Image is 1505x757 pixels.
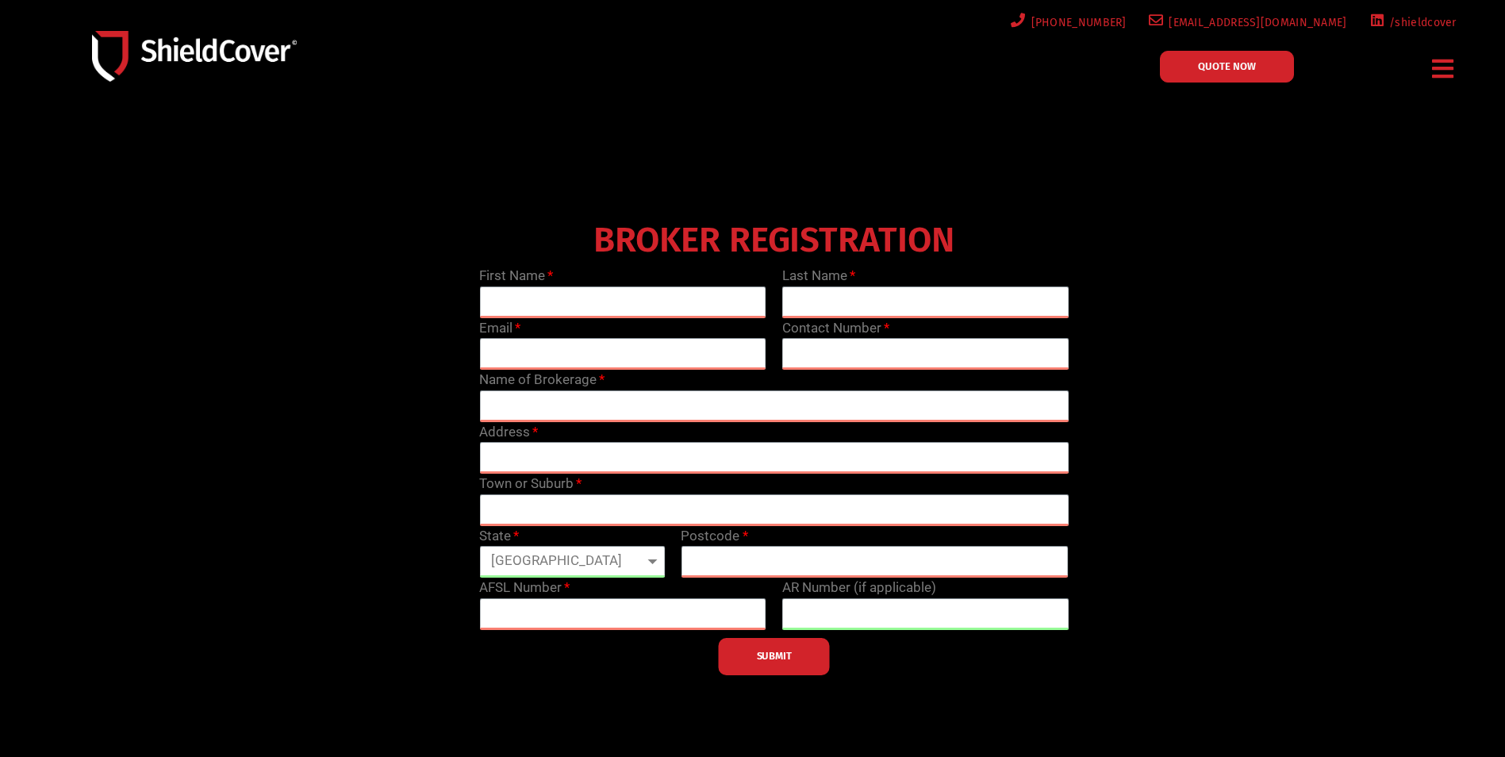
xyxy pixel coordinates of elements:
[681,526,747,547] label: Postcode
[479,370,605,390] label: Name of Brokerage
[1426,50,1461,87] div: Menu Toggle
[479,578,570,598] label: AFSL Number
[782,578,936,598] label: AR Number (if applicable)
[479,474,582,494] label: Town or Suburb
[1146,13,1347,33] a: [EMAIL_ADDRESS][DOMAIN_NAME]
[471,231,1077,250] h4: BROKER REGISTRATION
[782,266,855,286] label: Last Name
[1198,61,1256,71] span: QUOTE NOW
[782,318,889,339] label: Contact Number
[1160,51,1294,83] a: QUOTE NOW
[757,655,792,658] span: SUBMIT
[1384,13,1457,33] span: /shieldcover
[1163,13,1346,33] span: [EMAIL_ADDRESS][DOMAIN_NAME]
[479,422,538,443] label: Address
[479,526,519,547] label: State
[479,318,520,339] label: Email
[1026,13,1127,33] span: [PHONE_NUMBER]
[1008,13,1127,33] a: [PHONE_NUMBER]
[1366,13,1457,33] a: /shieldcover
[719,638,830,675] button: SUBMIT
[92,31,297,81] img: Shield-Cover-Underwriting-Australia-logo-full
[479,266,553,286] label: First Name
